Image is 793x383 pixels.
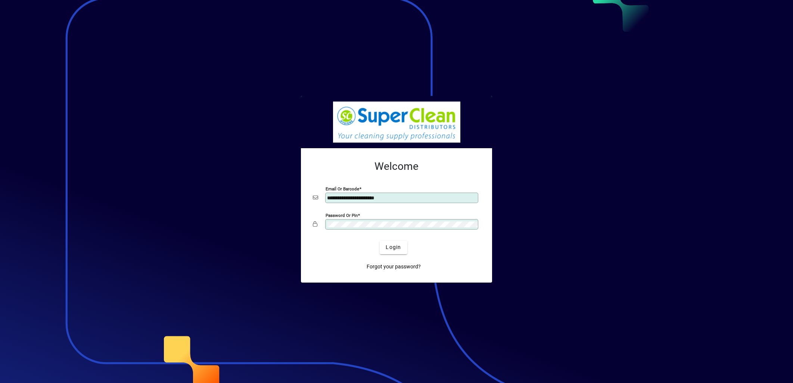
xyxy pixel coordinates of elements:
[313,160,480,173] h2: Welcome
[380,241,407,254] button: Login
[364,260,424,274] a: Forgot your password?
[367,263,421,271] span: Forgot your password?
[326,212,358,218] mat-label: Password or Pin
[326,186,359,191] mat-label: Email or Barcode
[386,243,401,251] span: Login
